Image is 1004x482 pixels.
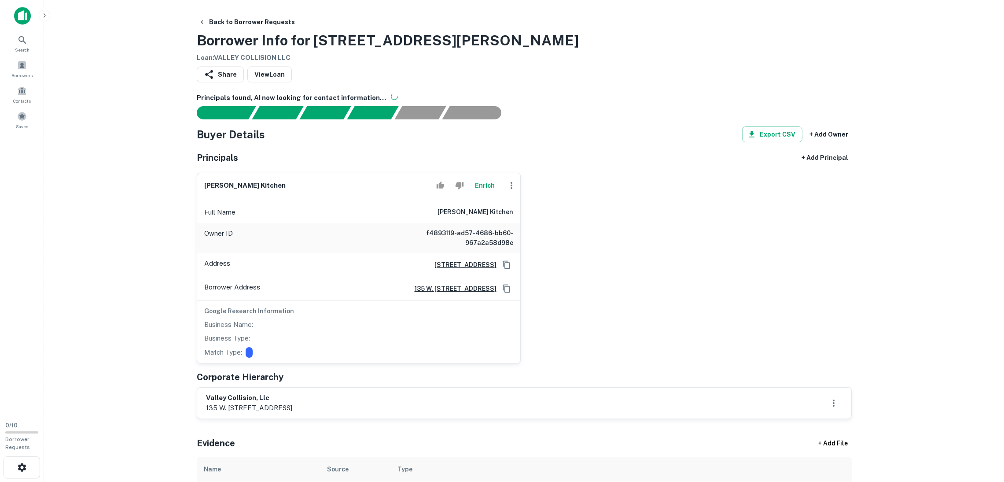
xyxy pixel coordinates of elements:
[197,30,579,51] h3: Borrower Info for [STREET_ADDRESS][PERSON_NAME]
[204,306,513,316] h6: Google Research Information
[204,207,235,218] p: Full Name
[206,393,292,403] h6: valley collision, llc
[197,437,235,450] h5: Evidence
[347,106,398,119] div: Principals found, AI now looking for contact information...
[802,436,864,452] div: + Add File
[15,46,29,53] span: Search
[408,228,513,248] h6: f4893119-ad57-4686-bb60-967a2a58d98e
[195,14,298,30] button: Back to Borrower Requests
[394,106,446,119] div: Principals found, still searching for contact information. This may take time...
[206,403,292,413] p: 135 w. [STREET_ADDRESS]
[204,347,242,358] p: Match Type:
[252,106,303,119] div: Your request is received and processing...
[204,282,260,295] p: Borrower Address
[197,457,320,482] th: Name
[471,177,499,194] button: Enrich
[960,412,1004,454] iframe: Chat Widget
[438,207,513,218] h6: [PERSON_NAME] kitchen
[14,7,31,25] img: capitalize-icon.png
[390,457,778,482] th: Type
[204,333,250,344] p: Business Type:
[3,31,41,55] a: Search
[16,123,29,130] span: Saved
[3,82,41,106] a: Contacts
[13,97,31,104] span: Contacts
[433,177,448,194] button: Accept
[452,177,467,194] button: Reject
[500,282,513,295] button: Copy Address
[299,106,351,119] div: Documents found, AI parsing details...
[204,181,286,191] h6: [PERSON_NAME] kitchen
[197,371,283,384] h5: Corporate Hierarchy
[186,106,252,119] div: Sending borrower request to AI...
[806,126,852,142] button: + Add Owner
[11,72,33,79] span: Borrowers
[5,422,18,429] span: 0 / 10
[204,258,230,271] p: Address
[442,106,512,119] div: AI fulfillment process complete.
[197,126,265,142] h4: Buyer Details
[204,464,221,475] div: Name
[798,150,852,166] button: + Add Principal
[320,457,390,482] th: Source
[197,67,244,82] button: Share
[742,126,802,142] button: Export CSV
[427,260,496,270] a: [STREET_ADDRESS]
[5,436,30,450] span: Borrower Requests
[197,53,579,63] h6: Loan : VALLEY COLLISION LLC
[500,258,513,271] button: Copy Address
[408,284,496,293] a: 135 w. [STREET_ADDRESS]
[197,151,238,164] h5: Principals
[204,319,253,330] p: Business Name:
[3,108,41,132] a: Saved
[327,464,349,475] div: Source
[3,57,41,81] a: Borrowers
[247,67,292,82] a: ViewLoan
[397,464,412,475] div: Type
[204,228,233,248] p: Owner ID
[197,93,852,103] h6: Principals found, AI now looking for contact information...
